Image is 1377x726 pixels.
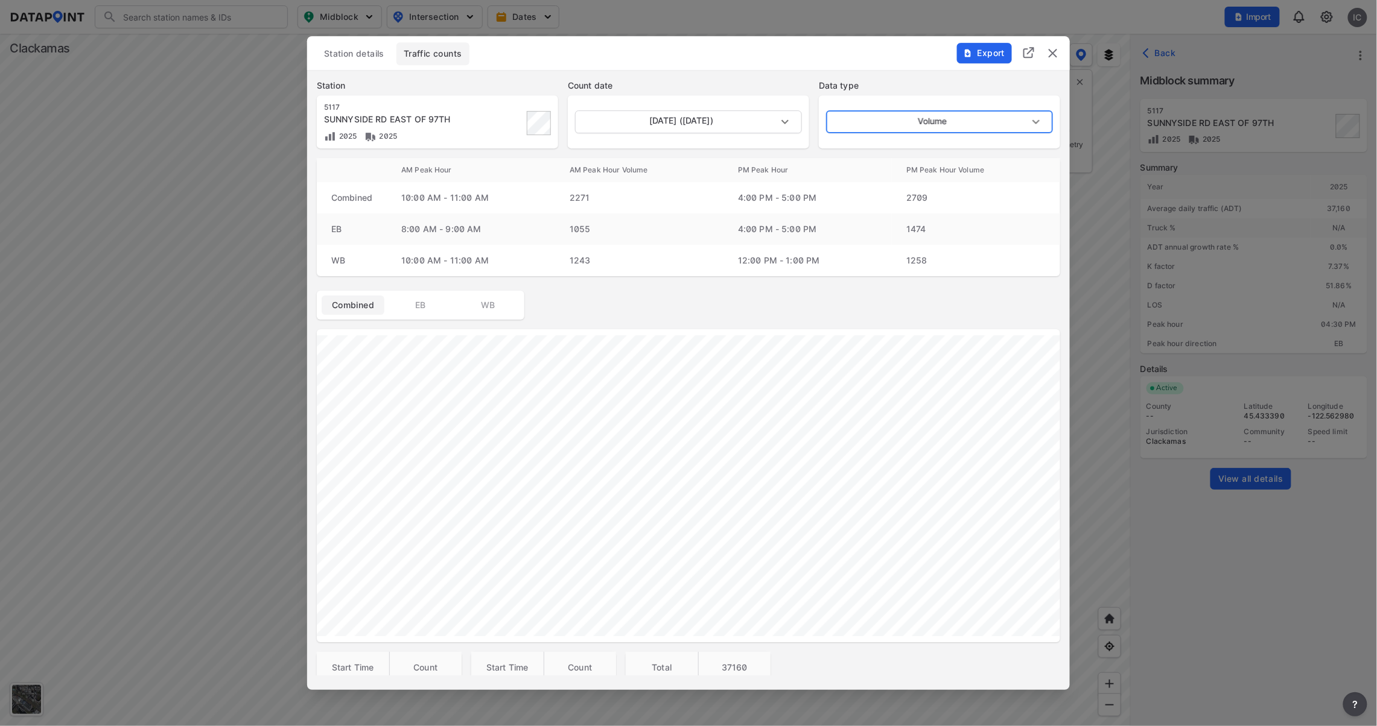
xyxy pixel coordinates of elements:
td: 12:00 PM - 1:00 PM [723,245,892,276]
th: Start Time [471,652,544,684]
td: 1474 [892,213,1060,245]
table: customized table [626,652,771,683]
th: Start Time [317,652,389,684]
td: 2709 [892,182,1060,213]
span: 2025 [336,131,357,140]
button: delete [1046,46,1060,60]
img: full_screen.b7bf9a36.svg [1022,45,1036,60]
th: Total [626,652,698,683]
td: 1258 [892,245,1060,276]
span: 2025 [377,131,398,140]
span: Combined [329,299,377,311]
span: ? [1350,697,1360,712]
img: File%20-%20Download.70cf71cd.svg [963,48,973,58]
button: more [1343,692,1367,716]
div: SUNNYSIDE RD EAST OF 97TH [324,113,523,125]
label: Station [317,80,558,92]
td: EB [317,213,387,245]
span: EB [396,299,445,311]
img: Volume count [324,130,336,142]
td: 4:00 PM - 5:00 PM [723,182,892,213]
th: AM Peak Hour Volume [555,158,723,182]
div: 5117 [324,103,523,112]
th: PM Peak Hour [723,158,892,182]
img: close.efbf2170.svg [1046,46,1060,60]
td: 2271 [555,182,723,213]
div: Volume [826,110,1053,133]
th: AM Peak Hour [387,158,555,182]
img: Vehicle class [364,130,377,142]
span: Traffic counts [404,48,462,60]
td: 10:00 AM - 11:00 AM [387,182,555,213]
td: 8:00 AM - 9:00 AM [387,213,555,245]
th: Count [544,652,616,684]
button: Export [957,43,1012,63]
td: 10:00 AM - 11:00 AM [387,245,555,276]
td: Combined [317,182,387,213]
th: 37160 [698,652,771,683]
th: PM Peak Hour Volume [892,158,1060,182]
label: Data type [819,80,1060,92]
label: Count date [568,80,809,92]
span: Station details [324,48,384,60]
td: 1055 [555,213,723,245]
td: 4:00 PM - 5:00 PM [723,213,892,245]
div: [DATE] ([DATE]) [575,110,802,133]
td: 1243 [555,245,723,276]
div: basic tabs example [317,42,1060,65]
div: basic tabs example [322,295,520,315]
td: WB [317,245,387,276]
span: WB [464,299,512,311]
th: Count [389,652,462,684]
span: Export [964,47,1004,59]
